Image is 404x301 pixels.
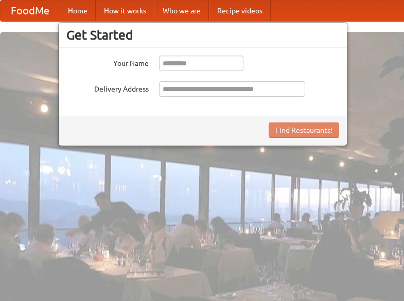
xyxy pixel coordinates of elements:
[66,81,149,94] label: Delivery Address
[96,1,154,21] a: How it works
[60,1,96,21] a: Home
[154,1,209,21] a: Who we are
[269,122,339,138] button: Find Restaurants!
[1,1,60,21] a: FoodMe
[66,27,339,43] h3: Get Started
[209,1,271,21] a: Recipe videos
[66,56,149,68] label: Your Name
